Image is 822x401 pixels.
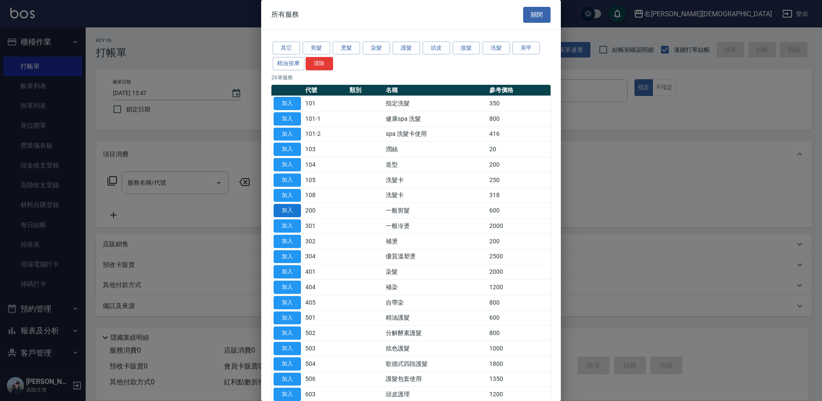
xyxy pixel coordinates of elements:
td: 103 [303,142,347,157]
button: 清除 [306,57,333,70]
td: 101-1 [303,111,347,126]
td: 504 [303,356,347,371]
td: 20 [487,142,551,157]
td: 一般剪髮 [384,203,487,218]
button: 加入 [274,296,301,309]
button: 加入 [274,265,301,278]
td: 416 [487,126,551,142]
td: 指定洗髮 [384,96,487,111]
td: 健康spa 洗髮 [384,111,487,126]
td: 200 [487,157,551,173]
button: 加入 [274,174,301,187]
td: 250 [487,172,551,188]
td: 炫色護髮 [384,341,487,356]
td: 108 [303,188,347,203]
td: 2000 [487,264,551,280]
td: 405 [303,295,347,310]
td: 精油護髮 [384,310,487,326]
button: 加入 [274,143,301,156]
td: 800 [487,295,551,310]
td: 2500 [487,249,551,264]
button: 洗髮 [482,42,510,55]
button: 精油按摩 [273,57,304,70]
button: 加入 [274,97,301,110]
td: 301 [303,218,347,234]
th: 名稱 [384,85,487,96]
button: 加入 [274,189,301,202]
button: 加入 [274,219,301,233]
td: 潤絲 [384,142,487,157]
td: 歌德式四段護髮 [384,356,487,371]
td: 101 [303,96,347,111]
td: 506 [303,371,347,387]
button: 加入 [274,326,301,340]
td: 補染 [384,280,487,295]
td: spa 洗髮卡使用 [384,126,487,142]
td: 600 [487,310,551,326]
td: 800 [487,111,551,126]
td: 200 [487,233,551,249]
th: 代號 [303,85,347,96]
td: 一般冷燙 [384,218,487,234]
button: 護髮 [393,42,420,55]
button: 加入 [274,128,301,141]
button: 頭皮 [423,42,450,55]
td: 105 [303,172,347,188]
button: 接髮 [453,42,480,55]
td: 404 [303,280,347,295]
td: 1200 [487,280,551,295]
button: 加入 [274,373,301,386]
button: 其它 [273,42,300,55]
td: 200 [303,203,347,218]
button: 加入 [274,204,301,217]
td: 護髮包套使用 [384,371,487,387]
td: 104 [303,157,347,173]
button: 加入 [274,388,301,401]
td: 401 [303,264,347,280]
p: 26 筆服務 [271,74,551,81]
button: 加入 [274,112,301,126]
td: 染髮 [384,264,487,280]
td: 503 [303,341,347,356]
button: 燙髮 [333,42,360,55]
button: 染髮 [363,42,390,55]
button: 剪髮 [303,42,330,55]
button: 加入 [274,311,301,325]
td: 分解酵素護髮 [384,326,487,341]
td: 304 [303,249,347,264]
button: 加入 [274,235,301,248]
button: 加入 [274,281,301,294]
td: 302 [303,233,347,249]
span: 所有服務 [271,10,299,19]
td: 350 [487,96,551,111]
button: 加入 [274,357,301,371]
td: 1350 [487,371,551,387]
td: 101-2 [303,126,347,142]
td: 1000 [487,341,551,356]
td: 洗髮卡 [384,172,487,188]
button: 加入 [274,158,301,171]
td: 造型 [384,157,487,173]
td: 洗髮卡 [384,188,487,203]
td: 502 [303,326,347,341]
td: 2000 [487,218,551,234]
td: 600 [487,203,551,218]
th: 參考價格 [487,85,551,96]
button: 加入 [274,250,301,263]
button: 關閉 [523,7,551,23]
th: 類別 [347,85,384,96]
button: 美甲 [512,42,540,55]
td: 501 [303,310,347,326]
td: 自帶染 [384,295,487,310]
button: 加入 [274,342,301,355]
td: 補燙 [384,233,487,249]
td: 1800 [487,356,551,371]
td: 優質溫塑燙 [384,249,487,264]
td: 800 [487,326,551,341]
td: 318 [487,188,551,203]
